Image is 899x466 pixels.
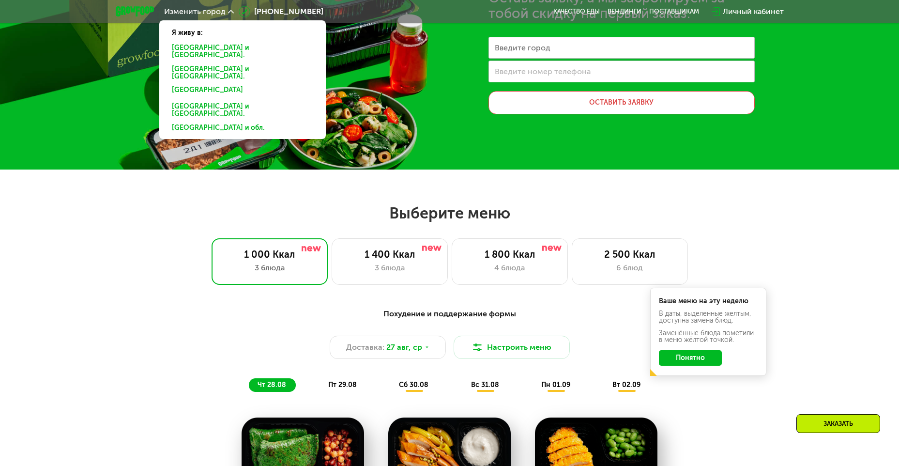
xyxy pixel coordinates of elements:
div: [GEOGRAPHIC_DATA] и [GEOGRAPHIC_DATA]. [165,100,316,121]
span: сб 30.08 [399,381,428,389]
span: пт 29.08 [328,381,357,389]
div: 6 блюд [582,262,678,274]
div: 4 блюда [462,262,558,274]
div: 1 000 Ккал [222,249,318,260]
div: Я живу в: [165,20,320,38]
div: [GEOGRAPHIC_DATA] и [GEOGRAPHIC_DATA]. [165,42,320,62]
label: Введите город [495,45,550,50]
button: Настроить меню [454,336,570,359]
label: Введите номер телефона [495,69,591,74]
div: [GEOGRAPHIC_DATA] [165,84,320,99]
div: 3 блюда [222,262,318,274]
span: Доставка: [346,342,384,353]
span: Изменить город [164,8,226,16]
div: 3 блюда [342,262,438,274]
h2: Выберите меню [31,203,868,223]
a: Вендинги [608,8,641,16]
div: поставщикам [649,8,699,16]
div: [GEOGRAPHIC_DATA] и обл. [165,122,320,137]
div: Ваше меню на эту неделю [659,298,758,305]
div: 1 400 Ккал [342,249,438,260]
span: чт 28.08 [258,381,286,389]
span: 27 авг, ср [386,342,422,353]
a: Качество еды [553,8,600,16]
div: Личный кабинет [723,6,784,17]
div: 1 800 Ккал [462,249,558,260]
button: Оставить заявку [488,91,755,114]
div: 2 500 Ккал [582,249,678,260]
div: Заказать [796,414,880,433]
span: вс 31.08 [471,381,499,389]
a: [PHONE_NUMBER] [239,6,323,17]
div: Похудение и поддержание формы [163,308,736,320]
span: вт 02.09 [612,381,640,389]
button: Понятно [659,350,722,366]
div: Заменённые блюда пометили в меню жёлтой точкой. [659,330,758,343]
span: пн 01.09 [541,381,570,389]
div: В даты, выделенные желтым, доступна замена блюд. [659,311,758,324]
div: [GEOGRAPHIC_DATA] и [GEOGRAPHIC_DATA]. [165,63,316,83]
